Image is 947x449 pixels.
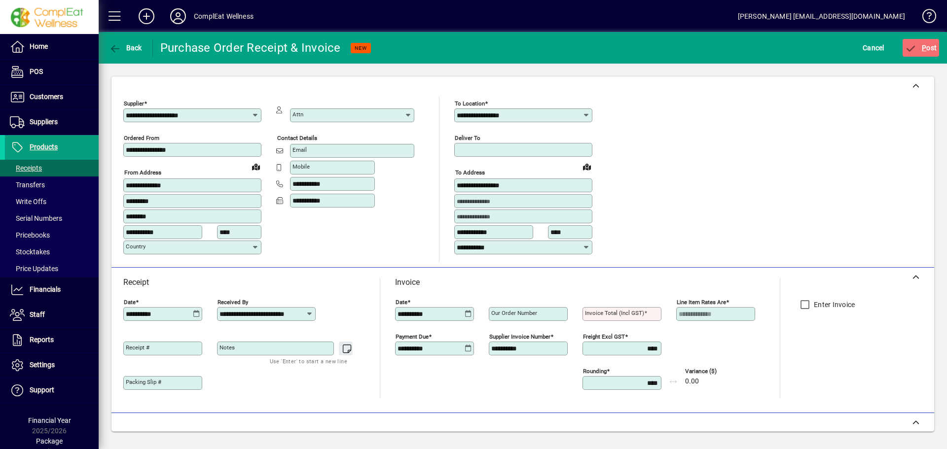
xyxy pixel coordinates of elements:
span: Staff [30,311,45,318]
span: Transfers [10,181,45,189]
span: Products [30,143,58,151]
a: Transfers [5,176,99,193]
span: Serial Numbers [10,214,62,222]
a: Stocktakes [5,243,99,260]
a: Customers [5,85,99,109]
span: Cancel [863,40,884,56]
span: Back [109,44,142,52]
a: Knowledge Base [915,2,935,34]
span: P [922,44,926,52]
a: Pricebooks [5,227,99,243]
span: Reports [30,336,54,344]
mat-label: Date [396,299,407,306]
a: Receipts [5,160,99,176]
button: Back [107,39,145,57]
mat-label: Attn [292,111,303,118]
mat-label: To location [455,100,485,107]
mat-label: Received by [218,299,248,306]
mat-label: Line item rates are [677,299,726,306]
mat-hint: Use 'Enter' to start a new line [270,355,347,367]
mat-label: Packing Slip # [126,379,161,385]
span: Financials [30,285,61,293]
span: Financial Year [28,416,71,424]
a: Price Updates [5,260,99,277]
label: Enter Invoice [812,300,855,310]
a: Write Offs [5,193,99,210]
div: [PERSON_NAME] [EMAIL_ADDRESS][DOMAIN_NAME] [738,8,905,24]
mat-label: Freight excl GST [583,333,625,340]
span: Support [30,386,54,394]
a: View on map [579,159,595,174]
button: Cancel [860,39,887,57]
span: Price Updates [10,265,58,273]
a: View on map [248,159,264,174]
span: 0.00 [685,378,699,385]
a: Staff [5,303,99,327]
mat-label: Rounding [583,368,607,375]
app-page-header-button: Back [99,39,153,57]
mat-label: Payment due [396,333,429,340]
mat-label: Invoice Total (incl GST) [585,310,644,316]
a: POS [5,60,99,84]
a: Financials [5,277,99,302]
div: Purchase Order Receipt & Invoice [160,40,341,56]
mat-label: Supplier [124,100,144,107]
span: ost [905,44,937,52]
mat-label: Email [292,146,307,153]
mat-label: Ordered from [124,135,159,141]
span: Customers [30,93,63,101]
span: NEW [355,45,367,51]
mat-label: Country [126,243,146,250]
span: Settings [30,361,55,369]
mat-label: Notes [219,344,235,351]
span: Variance ($) [685,368,744,375]
button: Post [903,39,940,57]
a: Suppliers [5,110,99,135]
a: Support [5,378,99,403]
mat-label: Mobile [292,163,310,170]
a: Settings [5,353,99,378]
span: Package [36,437,63,445]
a: Serial Numbers [5,210,99,227]
span: Suppliers [30,118,58,126]
span: Stocktakes [10,248,50,256]
span: POS [30,68,43,75]
span: Home [30,42,48,50]
span: Pricebooks [10,231,50,239]
div: ComplEat Wellness [194,8,254,24]
button: Add [131,7,162,25]
button: Profile [162,7,194,25]
span: Write Offs [10,198,46,206]
a: Home [5,35,99,59]
mat-label: Our order number [491,310,537,316]
mat-label: Deliver To [455,135,480,141]
mat-label: Supplier invoice number [489,333,550,340]
mat-label: Date [124,299,136,306]
mat-label: Receipt # [126,344,149,351]
a: Reports [5,328,99,352]
span: Receipts [10,164,42,172]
